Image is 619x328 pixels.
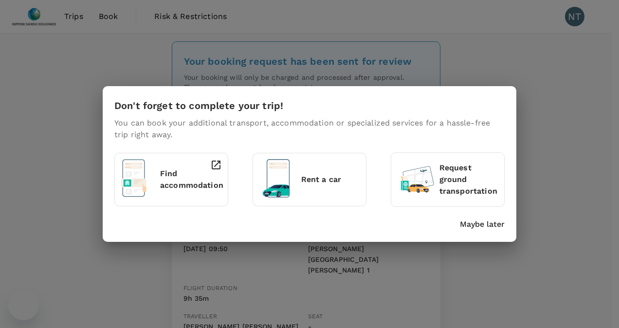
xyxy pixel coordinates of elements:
[114,117,505,141] p: You can book your additional transport, accommodation or specialized services for a hassle-free t...
[301,174,360,185] p: Rent a car
[160,168,223,191] p: Find accommodation
[439,162,498,197] p: Request ground transportation
[114,98,283,113] h6: Don't forget to complete your trip!
[460,219,505,230] button: Maybe later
